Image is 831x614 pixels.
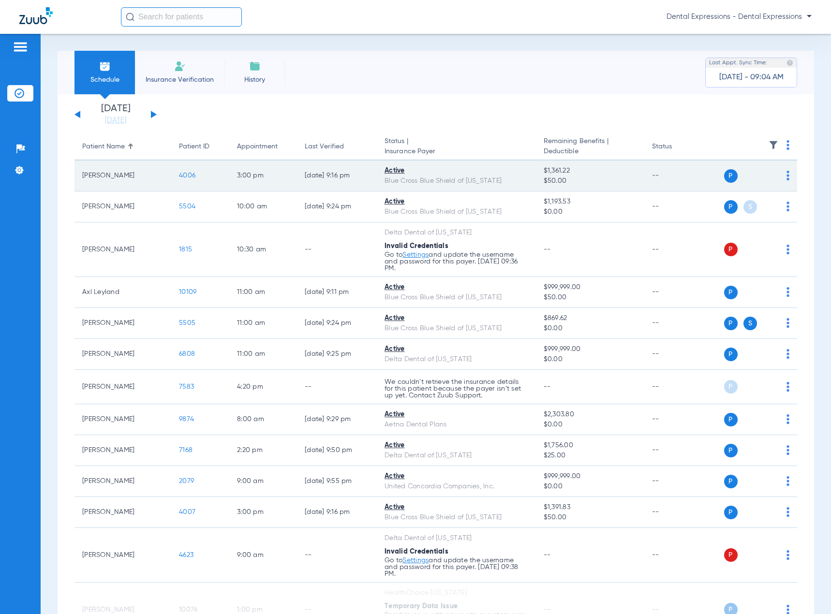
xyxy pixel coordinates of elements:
span: -- [544,383,551,390]
th: Status [644,133,710,161]
span: Insurance Verification [142,75,217,85]
img: group-dot-blue.svg [786,445,789,455]
div: Active [385,313,528,323]
span: $999,999.00 [544,344,637,354]
span: S [743,317,757,330]
span: S [743,200,757,214]
span: P [724,286,738,299]
span: $1,193.53 [544,197,637,207]
td: [PERSON_NAME] [74,528,171,583]
div: Last Verified [305,142,369,152]
span: 7583 [179,383,194,390]
td: -- [644,161,710,191]
span: $1,361.22 [544,166,637,176]
td: -- [644,339,710,370]
span: -- [544,552,551,558]
td: 4:20 PM [229,370,297,404]
span: $0.00 [544,323,637,334]
span: 7168 [179,447,193,453]
a: Settings [402,557,429,564]
span: $50.00 [544,512,637,523]
div: Delta Dental of [US_STATE] [385,228,528,238]
div: Active [385,197,528,207]
span: 5505 [179,320,195,326]
td: [PERSON_NAME] [74,466,171,497]
div: Aetna Dental Plans [385,420,528,430]
span: P [724,169,738,183]
td: -- [644,404,710,435]
img: group-dot-blue.svg [786,140,789,150]
iframe: Chat Widget [783,568,831,614]
span: P [724,413,738,426]
span: P [724,506,738,519]
td: [PERSON_NAME] [74,222,171,277]
span: P [724,200,738,214]
p: Go to and update the username and password for this payer. [DATE] 09:38 PM. [385,557,528,577]
span: Dental Expressions - Dental Expressions [667,12,812,22]
img: group-dot-blue.svg [786,414,789,424]
img: Zuub Logo [19,7,53,24]
span: $0.00 [544,354,637,365]
div: Patient Name [82,142,125,152]
td: [DATE] 9:29 PM [297,404,377,435]
td: [PERSON_NAME] [74,435,171,466]
input: Search for patients [121,7,242,27]
div: Delta Dental of [US_STATE] [385,533,528,543]
span: $0.00 [544,207,637,217]
span: Insurance Payer [385,146,528,157]
td: 10:00 AM [229,191,297,222]
span: 6808 [179,351,195,357]
img: Manual Insurance Verification [174,60,186,72]
td: -- [644,370,710,404]
div: Active [385,282,528,292]
div: Appointment [237,142,278,152]
span: 4007 [179,509,195,515]
img: filter.svg [769,140,778,150]
a: [DATE] [87,116,145,125]
span: -- [544,606,551,613]
td: [PERSON_NAME] [74,308,171,339]
img: group-dot-blue.svg [786,202,789,211]
span: $1,756.00 [544,440,637,451]
span: History [232,75,278,85]
span: P [724,380,738,394]
span: 4623 [179,552,193,558]
div: Delta Dental of [US_STATE] [385,354,528,365]
img: group-dot-blue.svg [786,476,789,486]
span: $1,391.83 [544,502,637,512]
td: [PERSON_NAME] [74,161,171,191]
span: P [724,548,738,562]
span: Temporary Data Issue [385,603,458,610]
img: group-dot-blue.svg [786,171,789,180]
td: [DATE] 9:25 PM [297,339,377,370]
td: [PERSON_NAME] [74,191,171,222]
td: [DATE] 9:55 PM [297,466,377,497]
span: $999,999.00 [544,471,637,482]
td: 2:20 PM [229,435,297,466]
p: We couldn’t retrieve the insurance details for this patient because the payer isn’t set up yet. C... [385,379,528,399]
td: -- [297,370,377,404]
div: Active [385,344,528,354]
span: 10109 [179,289,196,295]
div: Active [385,166,528,176]
span: [DATE] - 09:04 AM [719,73,784,82]
span: $869.62 [544,313,637,323]
span: 2079 [179,478,194,484]
td: [DATE] 9:11 PM [297,277,377,308]
td: Axl Leyland [74,277,171,308]
td: [DATE] 9:16 PM [297,497,377,528]
td: 11:00 AM [229,339,297,370]
th: Status | [377,133,536,161]
p: Go to and update the username and password for this payer. [DATE] 09:36 PM. [385,251,528,272]
span: $25.00 [544,451,637,461]
div: Active [385,502,528,512]
span: -- [544,246,551,253]
div: Blue Cross Blue Shield of [US_STATE] [385,292,528,303]
img: group-dot-blue.svg [786,382,789,392]
div: HealthChoice [US_STATE] [385,588,528,598]
td: 9:00 AM [229,528,297,583]
span: Schedule [82,75,128,85]
td: -- [644,497,710,528]
td: -- [644,191,710,222]
td: [DATE] 9:50 PM [297,435,377,466]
